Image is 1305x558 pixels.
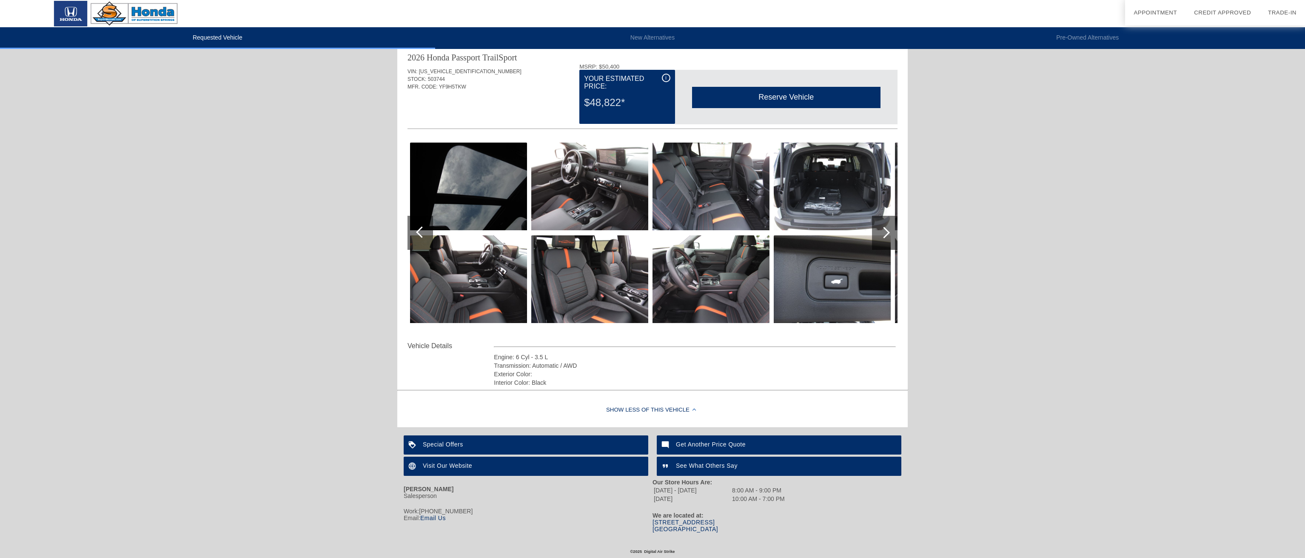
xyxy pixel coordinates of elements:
img: 13.jpg [774,235,891,323]
strong: We are located at: [652,512,704,519]
div: Interior Color: Black [494,378,896,387]
img: ic_mode_comment_white_24dp_2x.png [657,435,676,455]
td: [DATE] - [DATE] [653,486,731,494]
strong: Our Store Hours Are: [652,479,712,486]
div: Your Estimated Price: [584,74,670,92]
img: 8.jpg [531,143,648,230]
a: Appointment [1134,9,1177,16]
img: 12.jpg [774,143,891,230]
div: Exterior Color: [494,370,896,378]
span: MFR. CODE: [407,84,438,90]
div: Show Less of this Vehicle [397,393,908,427]
a: Trade-In [1268,9,1296,16]
img: 10.jpg [652,143,769,230]
div: $48,822* [584,92,670,114]
img: ic_loyalty_white_24dp_2x.png [404,435,423,455]
img: 7.jpg [410,235,527,323]
img: ic_language_white_24dp_2x.png [404,457,423,476]
div: TrailSport [482,52,517,63]
a: Get Another Price Quote [657,435,901,455]
strong: [PERSON_NAME] [404,486,453,492]
div: Reserve Vehicle [692,87,880,108]
span: VIN: [407,69,417,74]
div: Work: [404,508,652,515]
span: [US_VEHICLE_IDENTIFICATION_NUMBER] [419,69,521,74]
img: 9.jpg [531,235,648,323]
span: i [665,75,667,81]
img: ic_format_quote_white_24dp_2x.png [657,457,676,476]
div: Vehicle Details [407,341,494,351]
a: Visit Our Website [404,457,648,476]
td: 10:00 AM - 7:00 PM [732,495,785,503]
span: [PHONE_NUMBER] [419,508,473,515]
span: 503744 [428,76,445,82]
a: Email Us [420,515,446,521]
a: See What Others Say [657,457,901,476]
li: New Alternatives [435,27,870,49]
div: Quoted on [DATE] 12:52:26 PM [407,103,898,117]
div: 2026 Honda Passport [407,52,480,63]
div: Email: [404,515,652,521]
td: 8:00 AM - 9:00 PM [732,486,785,494]
a: Special Offers [404,435,648,455]
img: 6.jpg [410,143,527,230]
img: 11.jpg [652,235,769,323]
div: MSRP: $50,400 [579,63,898,70]
span: STOCK: [407,76,426,82]
a: [STREET_ADDRESS][GEOGRAPHIC_DATA] [652,519,718,532]
div: Salesperson [404,492,652,499]
a: Credit Approved [1194,9,1251,16]
span: YF9H5TKW [439,84,466,90]
li: Pre-Owned Alternatives [870,27,1305,49]
div: Engine: 6 Cyl - 3.5 L [494,353,896,361]
img: 14.jpg [895,143,1012,230]
img: 15.jpg [895,235,1012,323]
td: [DATE] [653,495,731,503]
div: Transmission: Automatic / AWD [494,361,896,370]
